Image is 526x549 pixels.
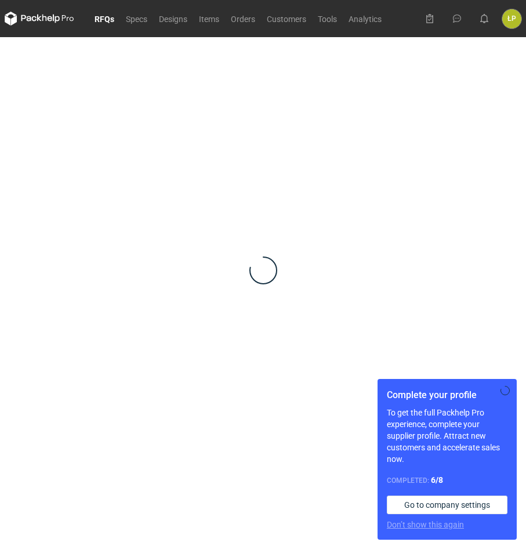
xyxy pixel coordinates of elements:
button: Skip for now [498,384,512,398]
strong: 6 / 8 [431,475,443,485]
a: Orders [225,12,261,26]
a: Designs [153,12,193,26]
a: RFQs [89,12,120,26]
button: ŁP [502,9,521,28]
p: To get the full Packhelp Pro experience, complete your supplier profile. Attract new customers an... [387,407,507,465]
div: Łukasz Postawa [502,9,521,28]
h1: Complete your profile [387,388,507,402]
a: Analytics [343,12,387,26]
button: Don’t show this again [387,519,464,530]
a: Go to company settings [387,496,507,514]
a: Items [193,12,225,26]
a: Specs [120,12,153,26]
div: Completed: [387,474,507,486]
svg: Packhelp Pro [5,12,74,26]
a: Tools [312,12,343,26]
a: Customers [261,12,312,26]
